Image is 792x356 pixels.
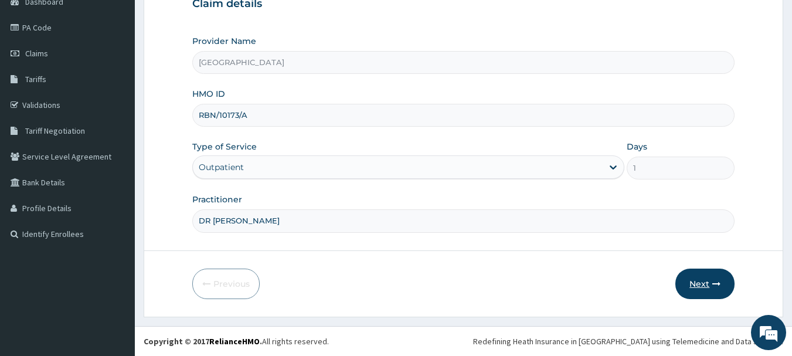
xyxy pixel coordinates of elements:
[25,48,48,59] span: Claims
[192,88,225,100] label: HMO ID
[473,335,783,347] div: Redefining Heath Insurance in [GEOGRAPHIC_DATA] using Telemedicine and Data Science!
[209,336,260,347] a: RelianceHMO
[192,104,735,127] input: Enter HMO ID
[192,141,257,152] label: Type of Service
[192,209,735,232] input: Enter Name
[199,161,244,173] div: Outpatient
[627,141,647,152] label: Days
[192,194,242,205] label: Practitioner
[25,74,46,84] span: Tariffs
[144,336,262,347] strong: Copyright © 2017 .
[192,35,256,47] label: Provider Name
[25,126,85,136] span: Tariff Negotiation
[192,269,260,299] button: Previous
[135,326,792,356] footer: All rights reserved.
[675,269,735,299] button: Next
